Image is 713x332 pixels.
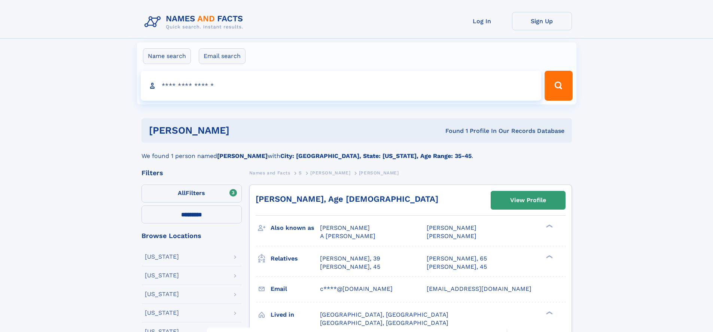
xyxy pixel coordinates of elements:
[145,254,179,260] div: [US_STATE]
[510,192,546,209] div: View Profile
[545,71,572,101] button: Search Button
[199,48,246,64] label: Email search
[149,126,338,135] h1: [PERSON_NAME]
[145,272,179,278] div: [US_STATE]
[491,191,565,209] a: View Profile
[141,12,249,32] img: Logo Names and Facts
[310,170,350,176] span: [PERSON_NAME]
[452,12,512,30] a: Log In
[141,232,242,239] div: Browse Locations
[280,152,472,159] b: City: [GEOGRAPHIC_DATA], State: [US_STATE], Age Range: 35-45
[178,189,186,197] span: All
[299,168,302,177] a: S
[427,224,476,231] span: [PERSON_NAME]
[271,222,320,234] h3: Also known as
[544,254,553,259] div: ❯
[320,319,448,326] span: [GEOGRAPHIC_DATA], [GEOGRAPHIC_DATA]
[337,127,564,135] div: Found 1 Profile In Our Records Database
[143,48,191,64] label: Name search
[310,168,350,177] a: [PERSON_NAME]
[141,170,242,176] div: Filters
[427,232,476,240] span: [PERSON_NAME]
[271,252,320,265] h3: Relatives
[427,255,487,263] a: [PERSON_NAME], 65
[320,224,370,231] span: [PERSON_NAME]
[359,170,399,176] span: [PERSON_NAME]
[320,232,375,240] span: A [PERSON_NAME]
[141,71,542,101] input: search input
[512,12,572,30] a: Sign Up
[544,310,553,315] div: ❯
[256,194,438,204] a: [PERSON_NAME], Age [DEMOGRAPHIC_DATA]
[320,263,380,271] a: [PERSON_NAME], 45
[145,291,179,297] div: [US_STATE]
[141,185,242,202] label: Filters
[249,168,290,177] a: Names and Facts
[271,308,320,321] h3: Lived in
[145,310,179,316] div: [US_STATE]
[544,224,553,229] div: ❯
[299,170,302,176] span: S
[320,311,448,318] span: [GEOGRAPHIC_DATA], [GEOGRAPHIC_DATA]
[320,255,380,263] a: [PERSON_NAME], 39
[427,285,531,292] span: [EMAIL_ADDRESS][DOMAIN_NAME]
[271,283,320,295] h3: Email
[217,152,268,159] b: [PERSON_NAME]
[427,263,487,271] a: [PERSON_NAME], 45
[141,143,572,161] div: We found 1 person named with .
